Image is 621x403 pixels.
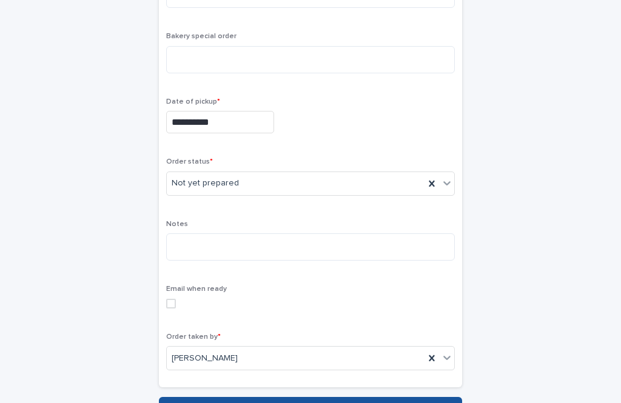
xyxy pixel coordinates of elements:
span: Date of pickup [166,98,220,105]
span: Notes [166,221,188,228]
span: [PERSON_NAME] [172,352,238,365]
span: Not yet prepared [172,177,239,190]
span: Order taken by [166,333,221,341]
span: Email when ready [166,285,227,293]
span: Bakery special order [166,33,237,40]
span: Order status [166,158,213,165]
